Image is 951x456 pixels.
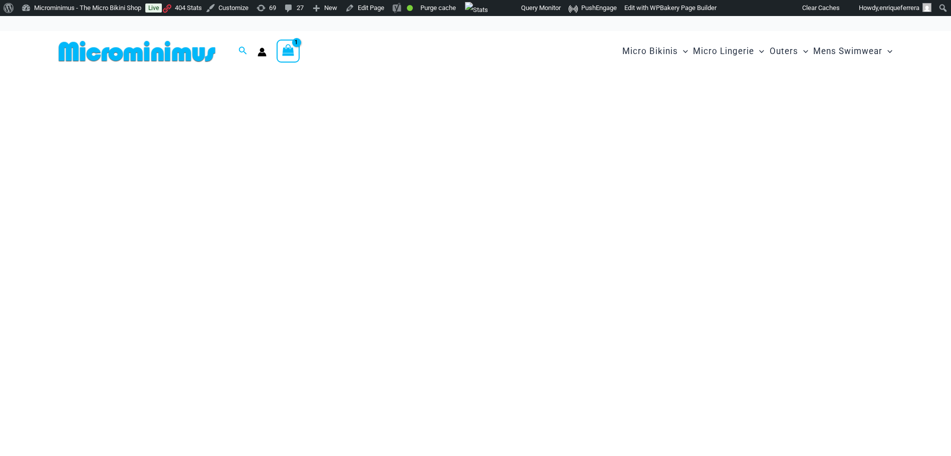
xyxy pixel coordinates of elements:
a: Live [145,4,162,13]
a: Account icon link [258,48,267,57]
img: Views over 48 hours. Click for more Jetpack Stats. [465,2,488,18]
a: OutersMenu ToggleMenu Toggle [767,36,811,67]
a: Search icon link [239,45,248,58]
a: View Shopping Cart, 1 items [277,40,300,63]
span: enriqueferrera [879,4,919,12]
img: MM SHOP LOGO FLAT [55,40,219,63]
div: Good [407,5,413,11]
a: Micro LingerieMenu ToggleMenu Toggle [690,36,767,67]
span: Menu Toggle [678,39,688,64]
span: Micro Lingerie [693,39,754,64]
span: Menu Toggle [798,39,808,64]
span: Mens Swimwear [813,39,882,64]
nav: Site Navigation [618,35,896,68]
span: Micro Bikinis [622,39,678,64]
span: Menu Toggle [882,39,892,64]
span: Outers [770,39,798,64]
a: Mens SwimwearMenu ToggleMenu Toggle [811,36,895,67]
span: Menu Toggle [754,39,764,64]
a: Micro BikinisMenu ToggleMenu Toggle [620,36,690,67]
